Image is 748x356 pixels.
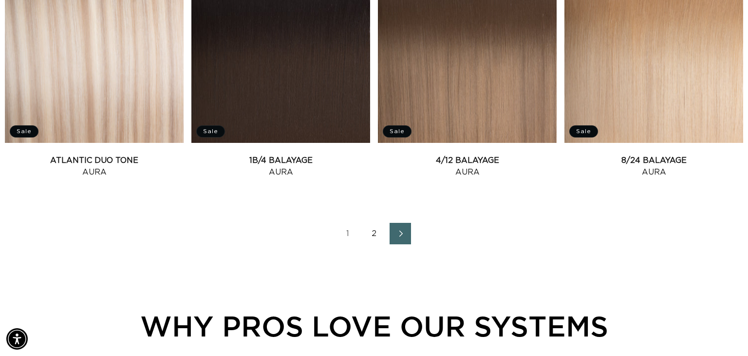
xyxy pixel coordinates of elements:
nav: Pagination [5,223,743,244]
a: 4/12 Balayage Aura [378,155,557,178]
a: Page 1 [337,223,358,244]
div: Accessibility Menu [6,328,28,350]
div: WHY PROS LOVE OUR SYSTEMS [58,305,690,347]
iframe: Chat Widget [699,309,748,356]
a: 8/24 Balayage Aura [564,155,743,178]
a: 1B/4 Balayage Aura [191,155,370,178]
a: Page 2 [363,223,385,244]
a: Atlantic Duo Tone Aura [5,155,184,178]
a: Next page [390,223,411,244]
